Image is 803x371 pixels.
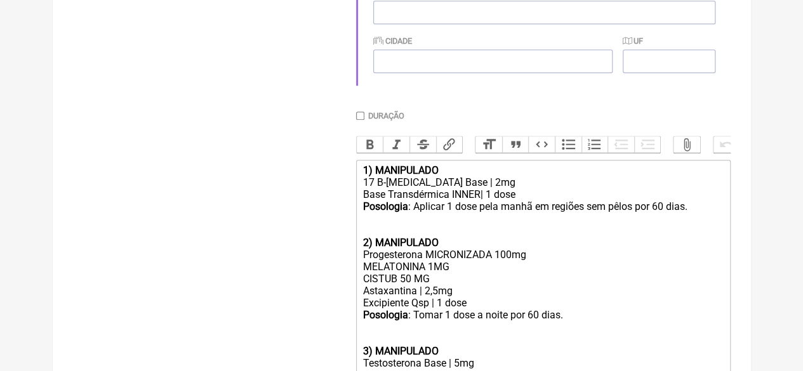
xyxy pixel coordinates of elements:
[368,111,404,120] label: Duração
[362,297,723,309] div: Excipiente Qsp | 1 dose
[362,249,723,297] div: Progesterona MICRONIZADA 100mg MELATONINA 1MG CISTUB 50 MG Astaxantina | 2,5mg
[502,136,529,153] button: Quote
[362,164,438,176] strong: 1) MANIPULADO
[713,136,740,153] button: Undo
[581,136,608,153] button: Numbers
[362,188,723,200] div: Base Transdérmica INNER| 1 dose
[436,136,463,153] button: Link
[362,200,723,237] div: : Aplicar 1 dose pela manhã em regiões sem pêlos por 60 dias.
[607,136,634,153] button: Decrease Level
[674,136,700,153] button: Attach Files
[634,136,661,153] button: Increase Level
[475,136,502,153] button: Heading
[383,136,409,153] button: Italic
[362,345,438,357] strong: 3) MANIPULADO
[362,309,408,321] strong: Posologia
[362,176,723,188] div: 17 B-[MEDICAL_DATA] Base | 2mg
[528,136,555,153] button: Code
[362,309,723,345] div: : Tomar 1 dose a noite por 60 dias.
[555,136,581,153] button: Bullets
[362,200,408,212] strong: Posologia
[623,36,643,46] label: UF
[373,36,412,46] label: Cidade
[357,136,383,153] button: Bold
[409,136,436,153] button: Strikethrough
[362,237,438,249] strong: 2) MANIPULADO
[362,357,723,369] div: Testosterona Base | 5mg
